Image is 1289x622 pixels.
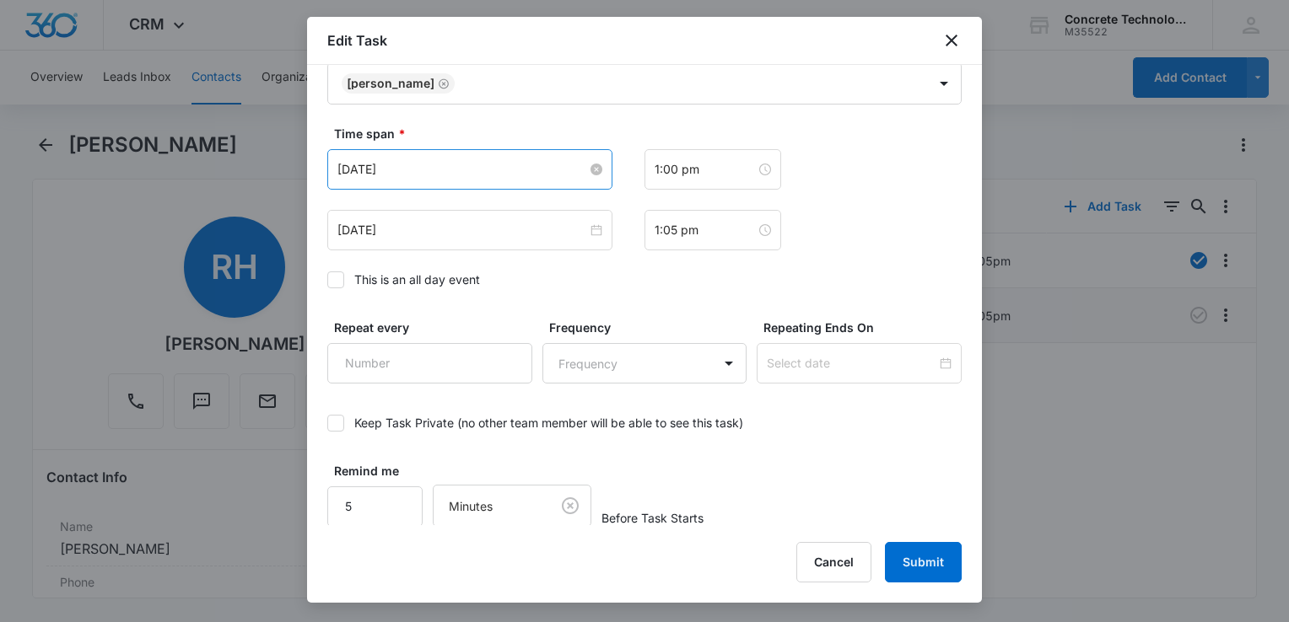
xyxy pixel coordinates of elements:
[434,78,450,89] div: Remove Larry Cutsinger
[885,542,962,582] button: Submit
[327,486,423,527] input: Number
[591,164,602,175] span: close-circle
[347,78,434,89] div: [PERSON_NAME]
[941,30,962,51] button: close
[327,343,532,383] input: Number
[763,319,968,336] label: Repeating Ends On
[354,271,480,288] div: This is an all day event
[334,125,968,142] label: Time span
[549,319,754,336] label: Frequency
[601,509,704,527] span: Before Task Starts
[655,221,756,239] input: 1:05 pm
[557,492,584,519] button: Clear
[354,414,743,432] div: Keep Task Private (no other team member will be able to see this task)
[337,221,587,239] input: Sep 9, 2025
[655,160,756,179] input: 1:00 pm
[334,319,539,336] label: Repeat every
[337,160,587,179] input: Sep 9, 2025
[334,462,429,480] label: Remind me
[327,30,387,51] h1: Edit Task
[767,354,936,373] input: Select date
[796,542,871,582] button: Cancel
